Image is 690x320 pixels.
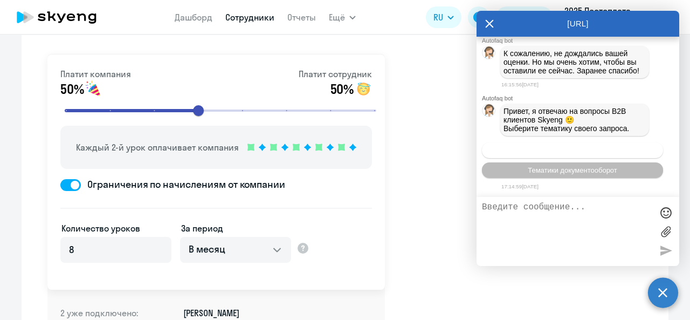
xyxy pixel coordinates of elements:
[287,12,316,23] a: Отчеты
[60,67,131,80] p: Платит компания
[658,223,674,240] label: Лимит 10 файлов
[501,183,539,189] time: 17:14:59[DATE]
[60,80,84,98] span: 50%
[528,166,617,174] span: Тематики документооборот
[76,141,239,154] p: Каждый 2-й урок оплачивает компания
[503,107,630,133] span: Привет, я отвечаю на вопросы B2B клиентов Skyeng 🙂 Выберите тематику своего запроса.
[175,12,212,23] a: Дашборд
[503,49,639,75] span: К сожалению, не дождались вашей оценки. Но мы очень хотим, чтобы вы оставили ее сейчас. Заранее с...
[426,6,461,28] button: RU
[181,222,223,235] label: За период
[482,162,663,178] button: Тематики документооборот
[522,146,623,154] span: Операционное сопровождение
[482,104,496,120] img: bot avatar
[329,6,356,28] button: Ещё
[61,222,140,235] label: Количество уроков
[85,80,102,98] img: smile
[482,37,679,44] div: Autofaq bot
[299,67,372,80] p: Платит сотрудник
[501,81,539,87] time: 16:15:56[DATE]
[355,80,372,98] img: smile
[559,4,681,30] button: 2025 Постоплата НОРДФЕЛТ, НОРДФЕЛТ, АО
[482,46,496,62] img: bot avatar
[564,4,665,30] p: 2025 Постоплата НОРДФЕЛТ, НОРДФЕЛТ, АО
[329,11,345,24] span: Ещё
[496,6,553,28] button: Балансbalance
[81,178,285,192] span: Ограничения по начислениям от компании
[433,11,443,24] span: RU
[330,80,354,98] span: 50%
[225,12,274,23] a: Сотрудники
[482,95,679,101] div: Autofaq bot
[482,142,663,158] button: Операционное сопровождение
